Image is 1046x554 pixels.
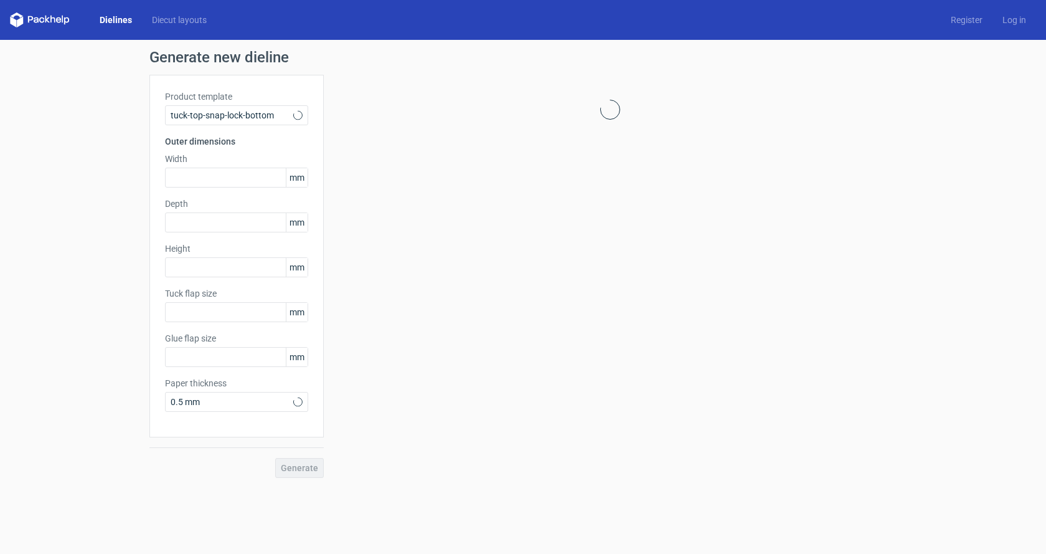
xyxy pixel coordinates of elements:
[992,14,1036,26] a: Log in
[286,348,308,366] span: mm
[941,14,992,26] a: Register
[165,287,308,300] label: Tuck flap size
[165,90,308,103] label: Product template
[165,153,308,165] label: Width
[165,135,308,148] h3: Outer dimensions
[171,396,293,408] span: 0.5 mm
[286,168,308,187] span: mm
[171,109,293,122] span: tuck-top-snap-lock-bottom
[165,377,308,389] label: Paper thickness
[142,14,217,26] a: Diecut layouts
[286,213,308,232] span: mm
[90,14,142,26] a: Dielines
[286,258,308,277] span: mm
[286,303,308,322] span: mm
[149,50,897,65] h1: Generate new dieline
[165,198,308,210] label: Depth
[165,242,308,255] label: Height
[165,332,308,345] label: Glue flap size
